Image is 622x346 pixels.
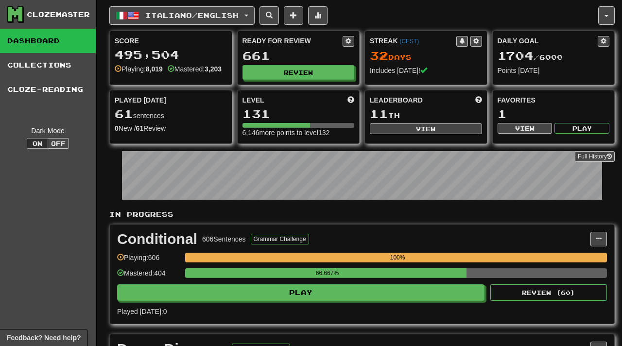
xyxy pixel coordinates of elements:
[115,124,119,132] strong: 0
[370,50,482,62] div: Day s
[575,151,615,162] a: Full History
[259,6,279,25] button: Search sentences
[498,53,563,61] span: / 6000
[115,64,163,74] div: Playing:
[242,108,355,120] div: 131
[117,284,484,301] button: Play
[202,234,246,244] div: 606 Sentences
[145,11,239,19] span: Italiano / English
[242,36,343,46] div: Ready for Review
[7,333,81,343] span: Open feedback widget
[115,95,166,105] span: Played [DATE]
[498,36,598,47] div: Daily Goal
[242,128,355,138] div: 6,146 more points to level 132
[117,268,180,284] div: Mastered: 404
[242,95,264,105] span: Level
[117,253,180,269] div: Playing: 606
[188,253,607,262] div: 100%
[370,66,482,75] div: Includes [DATE]!
[554,123,609,134] button: Play
[205,65,222,73] strong: 3,203
[308,6,328,25] button: More stats
[498,108,610,120] div: 1
[370,107,388,121] span: 11
[115,123,227,133] div: New / Review
[370,36,456,46] div: Streak
[109,6,255,25] button: Italiano/English
[27,10,90,19] div: Clozemaster
[490,284,607,301] button: Review (60)
[475,95,482,105] span: This week in points, UTC
[370,123,482,134] button: View
[48,138,69,149] button: Off
[399,38,419,45] a: (CEST)
[115,107,133,121] span: 61
[117,308,167,315] span: Played [DATE]: 0
[115,49,227,61] div: 495,504
[498,66,610,75] div: Points [DATE]
[347,95,354,105] span: Score more points to level up
[284,6,303,25] button: Add sentence to collection
[498,123,553,134] button: View
[370,108,482,121] div: th
[115,36,227,46] div: Score
[251,234,309,244] button: Grammar Challenge
[136,124,144,132] strong: 61
[117,232,197,246] div: Conditional
[109,209,615,219] p: In Progress
[27,138,48,149] button: On
[370,95,423,105] span: Leaderboard
[115,108,227,121] div: sentences
[242,65,355,80] button: Review
[188,268,466,278] div: 66.667%
[498,49,534,62] span: 1704
[168,64,222,74] div: Mastered:
[498,95,610,105] div: Favorites
[370,49,388,62] span: 32
[7,126,88,136] div: Dark Mode
[146,65,163,73] strong: 8,019
[242,50,355,62] div: 661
